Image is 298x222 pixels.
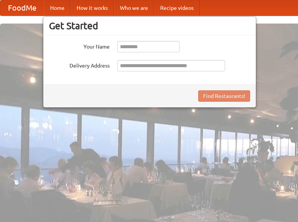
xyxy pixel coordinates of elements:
[71,0,114,16] a: How it works
[44,0,71,16] a: Home
[198,90,250,102] button: Find Restaurants!
[49,41,110,50] label: Your Name
[49,60,110,69] label: Delivery Address
[154,0,200,16] a: Recipe videos
[114,0,154,16] a: Who we are
[0,0,44,16] a: FoodMe
[49,20,250,31] h3: Get Started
